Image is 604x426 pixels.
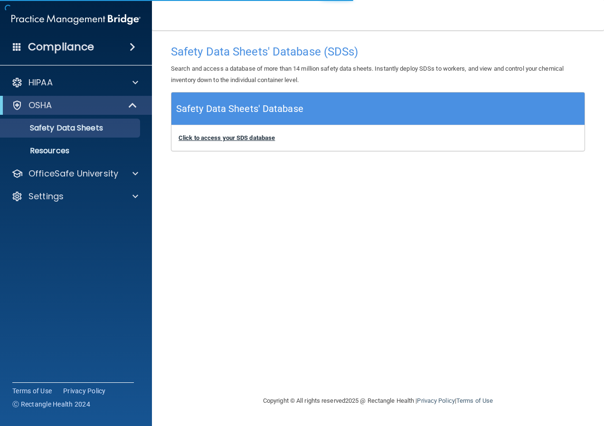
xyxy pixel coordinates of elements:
a: Terms of Use [456,397,493,404]
a: Privacy Policy [63,386,106,396]
h4: Safety Data Sheets' Database (SDSs) [171,46,585,58]
p: Resources [6,146,136,156]
a: OfficeSafe University [11,168,138,179]
p: Safety Data Sheets [6,123,136,133]
p: HIPAA [28,77,53,88]
a: OSHA [11,100,138,111]
p: OSHA [28,100,52,111]
h5: Safety Data Sheets' Database [176,101,303,117]
p: Settings [28,191,64,202]
p: Search and access a database of more than 14 million safety data sheets. Instantly deploy SDSs to... [171,63,585,86]
a: Privacy Policy [417,397,454,404]
span: Ⓒ Rectangle Health 2024 [12,399,90,409]
a: HIPAA [11,77,138,88]
a: Click to access your SDS database [179,134,275,141]
a: Settings [11,191,138,202]
a: Terms of Use [12,386,52,396]
p: OfficeSafe University [28,168,118,179]
div: Copyright © All rights reserved 2025 @ Rectangle Health | | [205,386,551,416]
h4: Compliance [28,40,94,54]
img: PMB logo [11,10,141,29]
